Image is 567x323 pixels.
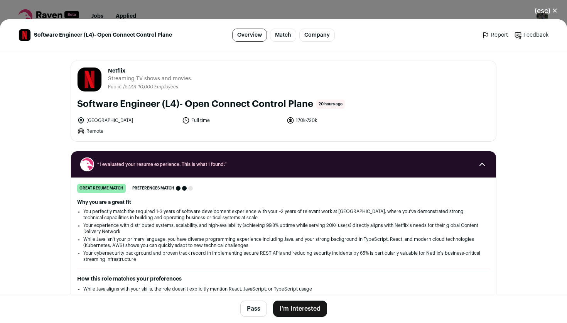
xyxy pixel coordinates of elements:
[108,84,123,90] li: Public
[273,301,327,317] button: I'm Interested
[299,29,335,42] a: Company
[232,29,267,42] a: Overview
[514,31,548,39] a: Feedback
[125,85,178,89] span: 5,001-10,000 Employees
[83,236,484,249] li: While Java isn't your primary language, you have diverse programming experience including Java, a...
[482,31,508,39] a: Report
[83,250,484,262] li: Your cybersecurity background and proven track record in implementing secure REST APIs and reduci...
[123,84,178,90] li: /
[182,117,282,124] li: Full time
[108,75,192,83] span: Streaming TV shows and movies.
[270,29,296,42] a: Match
[132,184,174,192] span: Preferences match
[97,161,470,167] span: “I evaluated your resume experience. This is what I found.”
[34,31,172,39] span: Software Engineer (L4)- Open Connect Control Plane
[77,184,126,193] div: great resume match
[77,98,313,110] h1: Software Engineer (L4)- Open Connect Control Plane
[78,68,101,91] img: eb23c1dfc8dac86b495738472fc6fbfac73343433b5f01efeecd7ed332374756.jpg
[19,29,30,41] img: eb23c1dfc8dac86b495738472fc6fbfac73343433b5f01efeecd7ed332374756.jpg
[287,117,387,124] li: 170k-720k
[525,2,567,19] button: Close modal
[83,222,484,235] li: Your experience with distributed systems, scalability, and high-availability (achieving 99.8% upt...
[77,127,177,135] li: Remote
[108,67,192,75] span: Netflix
[83,286,484,292] li: While Java aligns with your skills, the role doesn't explicitly mention React, JavaScript, or Typ...
[77,275,490,283] h2: How this role matches your preferences
[316,100,345,109] span: 20 hours ago
[77,117,177,124] li: [GEOGRAPHIC_DATA]
[77,199,490,205] h2: Why you are a great fit
[83,208,484,221] li: You perfectly match the required 1-3 years of software development experience with your ~2 years ...
[240,301,267,317] button: Pass
[83,294,484,300] li: The collaborative team environment and focus on operational excellence matches your desire for st...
